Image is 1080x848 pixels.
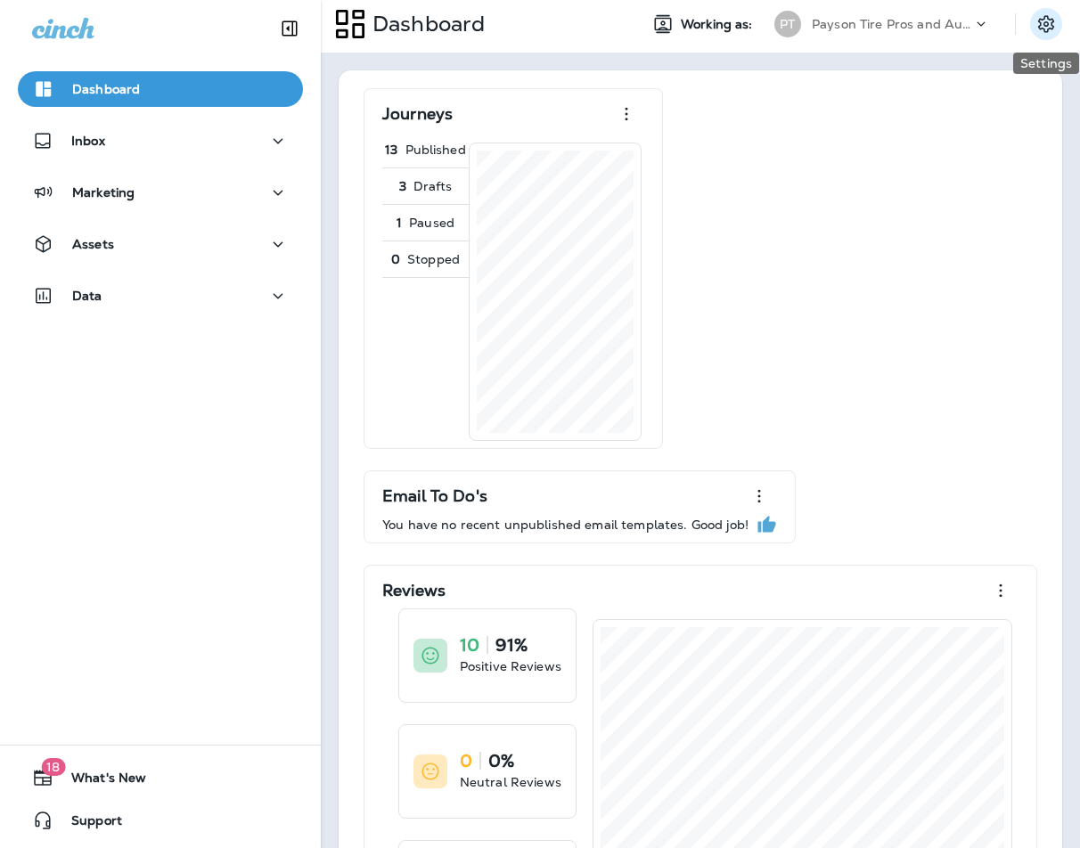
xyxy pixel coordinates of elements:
button: Collapse Sidebar [265,11,315,46]
p: Reviews [382,582,446,599]
p: Neutral Reviews [460,773,561,791]
p: Payson Tire Pros and Automotive [812,17,972,31]
p: You have no recent unpublished email templates. Good job! [382,518,749,532]
p: Assets [72,237,114,251]
p: 1 [397,216,402,230]
p: 3 [399,179,406,193]
span: Support [53,813,122,835]
button: Data [18,278,303,314]
p: Data [72,289,102,303]
p: Stopped [407,252,460,266]
p: Paused [409,216,454,230]
div: Settings [1013,53,1079,74]
button: Dashboard [18,71,303,107]
p: Dashboard [365,11,485,37]
button: Settings [1030,8,1062,40]
button: Support [18,803,303,838]
button: Inbox [18,123,303,159]
button: Marketing [18,175,303,210]
p: 0 [391,252,400,266]
p: 91% [495,636,528,654]
p: Email To Do's [382,487,487,505]
p: 10 [460,636,479,654]
p: Dashboard [72,82,140,96]
span: What's New [53,771,146,792]
p: Published [405,143,466,157]
p: Inbox [71,134,105,148]
p: 0% [488,752,514,770]
p: Positive Reviews [460,657,561,675]
p: Journeys [382,105,453,123]
p: 13 [385,143,397,157]
span: Working as: [681,17,757,32]
button: Assets [18,226,303,262]
div: PT [774,11,801,37]
p: Drafts [413,179,453,193]
button: 18What's New [18,760,303,795]
p: 0 [460,752,472,770]
span: 18 [41,758,65,776]
p: Marketing [72,185,135,200]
